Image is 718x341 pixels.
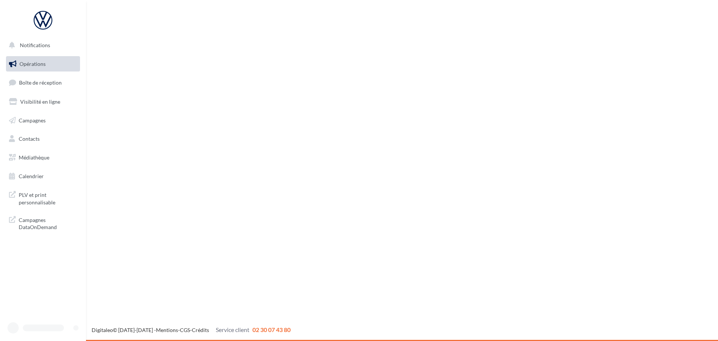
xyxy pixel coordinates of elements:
a: Opérations [4,56,82,72]
a: Digitaleo [92,327,113,333]
span: Boîte de réception [19,79,62,86]
a: PLV et print personnalisable [4,187,82,209]
a: Boîte de réception [4,74,82,91]
a: Crédits [192,327,209,333]
span: © [DATE]-[DATE] - - - [92,327,291,333]
button: Notifications [4,37,79,53]
a: CGS [180,327,190,333]
span: Campagnes DataOnDemand [19,215,77,231]
span: Campagnes [19,117,46,123]
a: Mentions [156,327,178,333]
span: Service client [216,326,249,333]
span: Contacts [19,136,40,142]
a: Visibilité en ligne [4,94,82,110]
span: Notifications [20,42,50,48]
span: Calendrier [19,173,44,179]
a: Calendrier [4,168,82,184]
a: Campagnes [4,113,82,128]
span: Opérations [19,61,46,67]
span: 02 30 07 43 80 [252,326,291,333]
a: Contacts [4,131,82,147]
span: Visibilité en ligne [20,98,60,105]
a: Médiathèque [4,150,82,165]
span: PLV et print personnalisable [19,190,77,206]
a: Campagnes DataOnDemand [4,212,82,234]
span: Médiathèque [19,154,49,161]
